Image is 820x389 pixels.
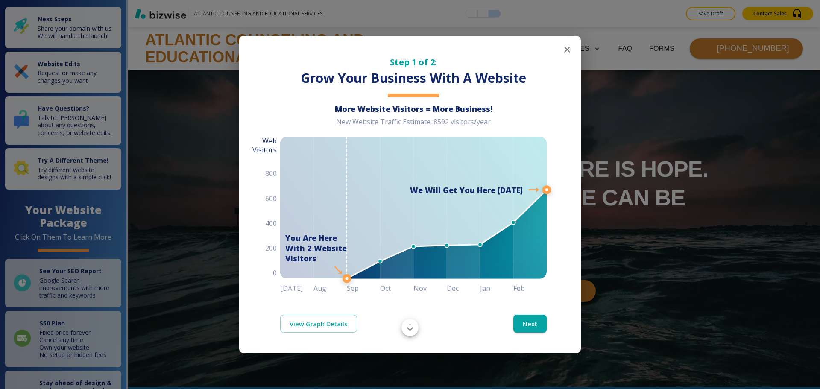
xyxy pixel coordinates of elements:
h6: Jan [480,282,513,294]
h6: [DATE] [280,282,313,294]
h6: Aug [313,282,347,294]
div: New Website Traffic Estimate: 8592 visitors/year [280,117,547,133]
h6: Sep [347,282,380,294]
button: Next [513,315,547,333]
button: Scroll to bottom [401,319,419,336]
h6: Oct [380,282,413,294]
h6: Feb [513,282,547,294]
a: View Graph Details [280,315,357,333]
h6: More Website Visitors = More Business! [280,104,547,114]
h6: Dec [447,282,480,294]
h5: Step 1 of 2: [280,56,547,68]
h3: Grow Your Business With A Website [280,70,547,87]
h6: Nov [413,282,447,294]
